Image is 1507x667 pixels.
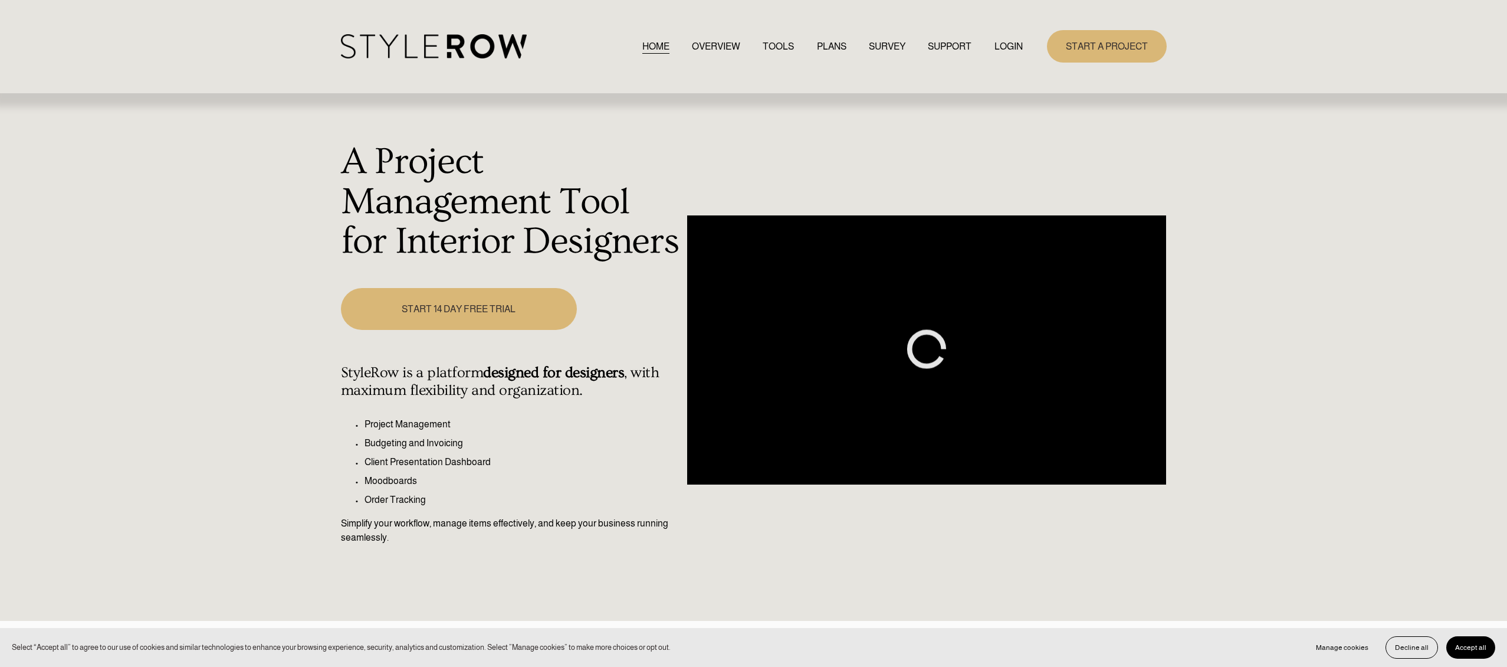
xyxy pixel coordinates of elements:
a: LOGIN [994,38,1023,54]
span: SUPPORT [928,40,971,54]
a: HOME [642,38,669,54]
p: Simplify your workflow, manage items effectively, and keep your business running seamlessly. [341,516,681,545]
span: Accept all [1455,643,1486,652]
p: Client Presentation Dashboard [365,455,681,469]
a: START A PROJECT [1047,30,1167,63]
p: Project Management [365,417,681,431]
p: Moodboards [365,474,681,488]
a: OVERVIEW [692,38,740,54]
a: START 14 DAY FREE TRIAL [341,288,577,330]
button: Decline all [1385,636,1438,659]
h4: StyleRow is a platform , with maximum flexibility and organization. [341,364,681,400]
span: Decline all [1395,643,1429,652]
span: Manage cookies [1316,643,1368,652]
a: SURVEY [869,38,905,54]
h1: A Project Management Tool for Interior Designers [341,142,681,262]
button: Accept all [1446,636,1495,659]
a: TOOLS [763,38,794,54]
img: StyleRow [341,34,527,58]
button: Manage cookies [1307,636,1377,659]
p: Select “Accept all” to agree to our use of cookies and similar technologies to enhance your brows... [12,642,671,653]
a: PLANS [817,38,846,54]
p: Budgeting and Invoicing [365,436,681,450]
p: Order Tracking [365,493,681,507]
strong: designed for designers [483,364,624,381]
a: folder dropdown [928,38,971,54]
